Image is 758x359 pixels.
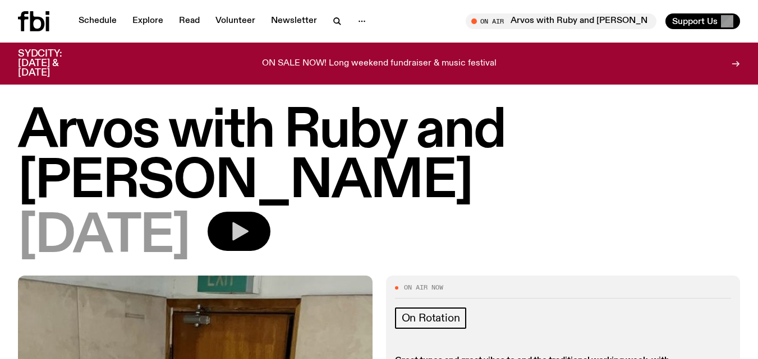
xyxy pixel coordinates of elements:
a: Schedule [72,13,123,29]
a: On Rotation [395,307,467,329]
a: Explore [126,13,170,29]
h1: Arvos with Ruby and [PERSON_NAME] [18,106,740,207]
h3: SYDCITY: [DATE] & [DATE] [18,49,90,78]
span: Support Us [672,16,718,26]
button: On AirArvos with Ruby and [PERSON_NAME] [466,13,656,29]
span: On Air Now [404,285,443,291]
span: [DATE] [18,212,190,262]
button: Support Us [665,13,740,29]
p: ON SALE NOW! Long weekend fundraiser & music festival [262,59,497,69]
span: On Rotation [402,312,460,324]
a: Volunteer [209,13,262,29]
a: Read [172,13,206,29]
a: Newsletter [264,13,324,29]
